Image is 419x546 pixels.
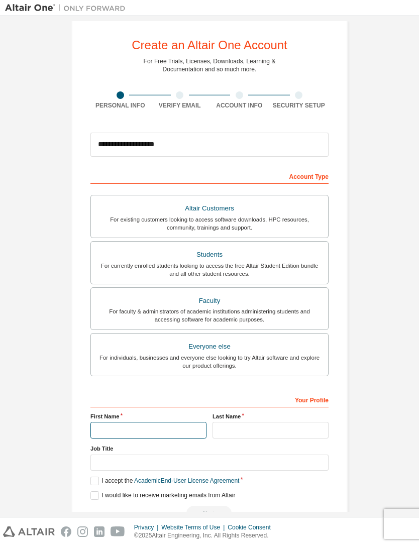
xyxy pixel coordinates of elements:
p: © 2025 Altair Engineering, Inc. All Rights Reserved. [134,531,277,540]
label: I would like to receive marketing emails from Altair [90,491,235,500]
div: Altair Customers [97,201,322,215]
div: Read and acccept EULA to continue [90,506,329,521]
label: Last Name [213,412,329,420]
img: instagram.svg [77,526,88,537]
div: Everyone else [97,340,322,354]
div: Students [97,248,322,262]
img: Altair One [5,3,131,13]
div: Website Terms of Use [161,523,228,531]
div: Your Profile [90,391,329,407]
label: I accept the [90,477,239,485]
label: First Name [90,412,206,420]
div: For existing customers looking to access software downloads, HPC resources, community, trainings ... [97,215,322,232]
div: Personal Info [90,101,150,110]
div: Security Setup [269,101,329,110]
img: youtube.svg [111,526,125,537]
div: Privacy [134,523,161,531]
div: Account Info [209,101,269,110]
div: Cookie Consent [228,523,276,531]
div: For currently enrolled students looking to access the free Altair Student Edition bundle and all ... [97,262,322,278]
div: For faculty & administrators of academic institutions administering students and accessing softwa... [97,307,322,323]
div: Account Type [90,168,329,184]
a: Academic End-User License Agreement [134,477,239,484]
div: For Free Trials, Licenses, Downloads, Learning & Documentation and so much more. [144,57,276,73]
label: Job Title [90,445,329,453]
img: altair_logo.svg [3,526,55,537]
img: linkedin.svg [94,526,104,537]
img: facebook.svg [61,526,71,537]
div: Verify Email [150,101,210,110]
div: For individuals, businesses and everyone else looking to try Altair software and explore our prod... [97,354,322,370]
div: Faculty [97,294,322,308]
div: Create an Altair One Account [132,39,287,51]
